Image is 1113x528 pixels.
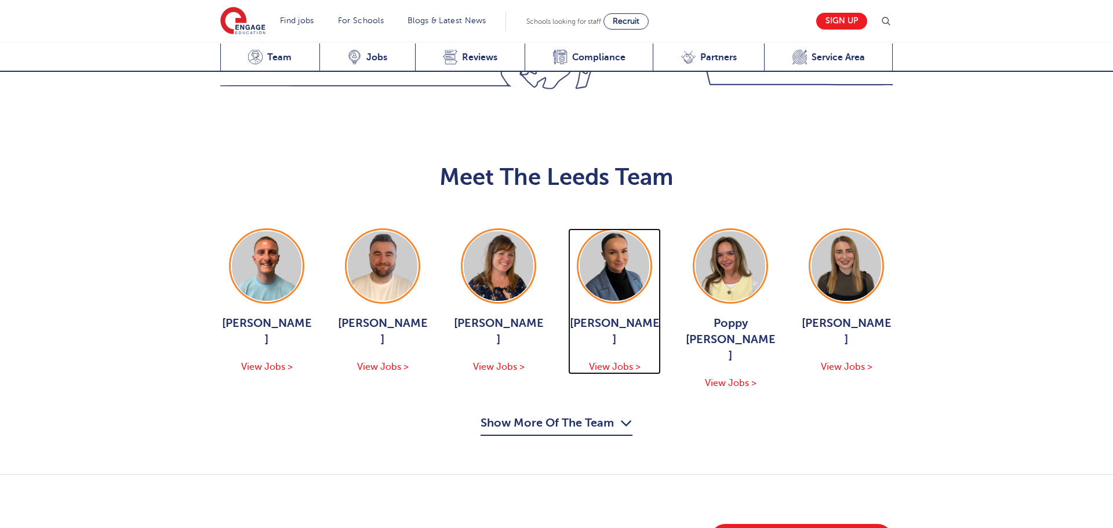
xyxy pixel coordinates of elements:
img: George Dignam [232,231,301,301]
span: View Jobs > [357,362,409,372]
a: Poppy [PERSON_NAME] View Jobs > [684,228,777,391]
a: Sign up [816,13,867,30]
a: Team [220,43,319,72]
span: Reviews [462,52,497,63]
span: Service Area [812,52,865,63]
span: [PERSON_NAME] [452,315,545,348]
a: [PERSON_NAME] View Jobs > [568,228,661,374]
span: Team [267,52,292,63]
img: Joanne Wright [464,231,533,301]
a: Recruit [603,13,649,30]
img: Engage Education [220,7,265,36]
img: Poppy Burnside [696,231,765,301]
a: [PERSON_NAME] View Jobs > [336,228,429,374]
a: Find jobs [280,16,314,25]
span: [PERSON_NAME] [800,315,893,348]
a: [PERSON_NAME] View Jobs > [452,228,545,374]
a: [PERSON_NAME] View Jobs > [220,228,313,374]
span: Jobs [366,52,387,63]
span: [PERSON_NAME] [568,315,661,348]
img: Layla McCosker [812,231,881,301]
img: Holly Johnson [580,231,649,301]
a: [PERSON_NAME] View Jobs > [800,228,893,374]
a: Compliance [525,43,653,72]
h2: Meet The Leeds Team [220,163,893,191]
a: Blogs & Latest News [408,16,486,25]
span: Partners [700,52,737,63]
span: Poppy [PERSON_NAME] [684,315,777,364]
span: [PERSON_NAME] [336,315,429,348]
span: Compliance [572,52,625,63]
span: Schools looking for staff [526,17,601,26]
span: View Jobs > [241,362,293,372]
span: View Jobs > [705,378,756,388]
span: View Jobs > [589,362,641,372]
a: Partners [653,43,764,72]
a: Reviews [415,43,525,72]
span: [PERSON_NAME] [220,315,313,348]
a: Jobs [319,43,415,72]
img: Chris Rushton [348,231,417,301]
span: View Jobs > [821,362,872,372]
button: Show More Of The Team [481,414,632,436]
a: For Schools [338,16,384,25]
span: View Jobs > [473,362,525,372]
span: Recruit [613,17,639,26]
a: Service Area [764,43,893,72]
